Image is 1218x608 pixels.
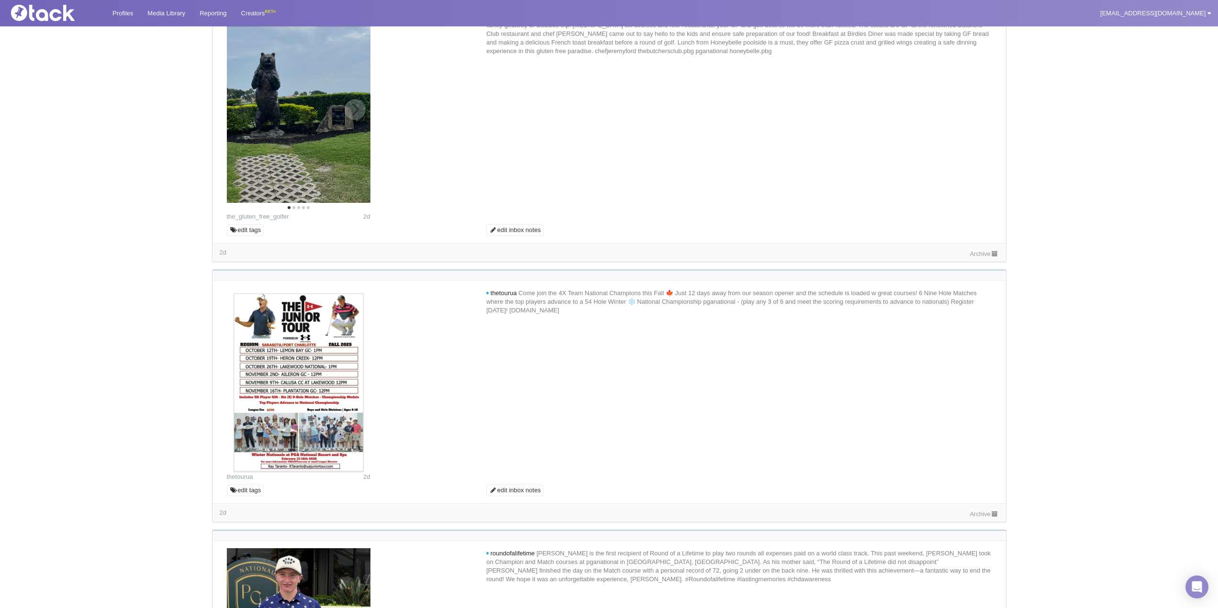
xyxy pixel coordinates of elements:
[486,550,991,583] span: [PERSON_NAME] is the first recipient of Round of a Lifetime to play two rounds all expenses paid ...
[363,213,370,220] span: 2d
[363,473,370,480] span: 2d
[220,509,226,516] span: 2d
[265,7,276,17] div: BETA
[288,206,291,209] li: Page dot 1
[970,250,998,257] a: Archive
[1185,575,1208,598] div: Open Intercom Messenger
[491,289,517,297] span: thetourua
[220,249,226,256] span: 2d
[227,473,253,480] a: thetourua
[302,206,305,209] li: Page dot 4
[307,206,310,209] li: Page dot 5
[227,213,289,220] a: the_gluten_free_golfer
[486,485,544,496] a: edit inbox notes
[345,99,366,120] button: Next
[220,509,226,516] time: Latest comment: 2025-10-01 13:42 UTC
[227,11,370,203] img: Image may contain: animal, bear, mammal, wildlife, landmark, gravestone, tomb, art, sculpture, st...
[7,5,103,21] img: Tack
[227,288,370,473] img: Image may contain: advertisement, poster, adult, male, man, person, people, clothing, footwear, s...
[292,206,295,209] li: Page dot 2
[486,552,489,555] i: new
[227,485,264,496] a: edit tags
[363,473,370,481] time: Posted: 2025-10-01 13:42 UTC
[227,224,264,236] a: edit tags
[486,292,489,295] i: new
[486,224,544,236] a: edit inbox notes
[220,249,226,256] time: Latest comment: 2025-10-01 21:58 UTC
[297,206,300,209] li: Page dot 3
[491,550,535,557] span: roundofalifetime
[486,13,989,55] span: [GEOGRAPHIC_DATA], [GEOGRAPHIC_DATA], [GEOGRAPHIC_DATA]. Home of the PGA Tours Cognizant Classic,...
[970,510,998,518] a: Archive
[363,212,370,221] time: Posted: 2025-10-01 21:58 UTC
[486,289,977,314] span: Come join the 4X Team National Champions this Fall 🍁 Just 12 days away from our season opener and...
